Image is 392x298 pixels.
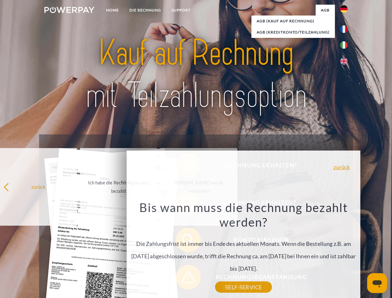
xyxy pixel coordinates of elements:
a: zurück [333,164,350,170]
a: Home [101,5,124,16]
img: logo-powerpay-white.svg [44,7,94,13]
img: de [340,5,348,13]
a: DIE RECHNUNG [124,5,166,16]
div: Ich habe die Rechnung bereits bezahlt [84,178,154,195]
iframe: Schaltfläche zum Öffnen des Messaging-Fensters [367,273,387,293]
img: it [340,41,348,49]
h3: Bis wann muss die Rechnung bezahlt werden? [130,200,357,230]
a: agb [316,5,335,16]
a: SUPPORT [166,5,196,16]
div: Die Zahlungsfrist ist immer bis Ende des aktuellen Monats. Wenn die Bestellung z.B. am [DATE] abg... [130,200,357,287]
img: fr [340,25,348,33]
a: SELF-SERVICE [215,282,272,293]
a: AGB (Kauf auf Rechnung) [251,16,335,27]
img: en [340,57,348,65]
img: title-powerpay_de.svg [59,30,333,119]
div: zurück [3,183,73,191]
a: AGB (Kreditkonto/Teilzahlung) [251,27,335,38]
